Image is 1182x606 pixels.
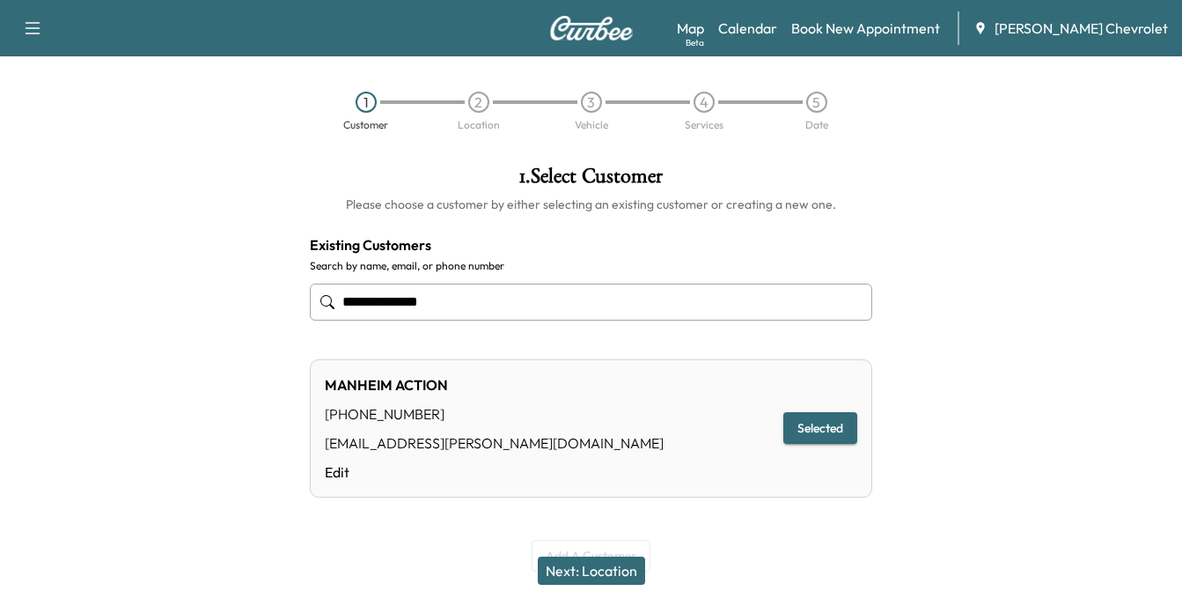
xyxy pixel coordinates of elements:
[458,120,500,130] div: Location
[549,16,634,41] img: Curbee Logo
[310,259,873,273] label: Search by name, email, or phone number
[343,120,388,130] div: Customer
[791,18,940,39] a: Book New Appointment
[806,92,827,113] div: 5
[325,432,664,454] div: [EMAIL_ADDRESS][PERSON_NAME][DOMAIN_NAME]
[685,120,723,130] div: Services
[310,166,873,196] h1: 1 . Select Customer
[783,412,857,445] button: Selected
[468,92,489,113] div: 2
[995,18,1168,39] span: [PERSON_NAME] Chevrolet
[694,92,715,113] div: 4
[575,120,608,130] div: Vehicle
[538,557,645,585] button: Next: Location
[325,374,664,395] div: MANHEIM ACTION
[805,120,828,130] div: Date
[581,92,602,113] div: 3
[686,36,704,49] div: Beta
[677,18,704,39] a: MapBeta
[310,196,873,213] h6: Please choose a customer by either selecting an existing customer or creating a new one.
[325,462,664,483] a: Edit
[356,92,377,113] div: 1
[310,234,873,255] h4: Existing Customers
[325,403,664,425] div: [PHONE_NUMBER]
[718,18,777,39] a: Calendar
